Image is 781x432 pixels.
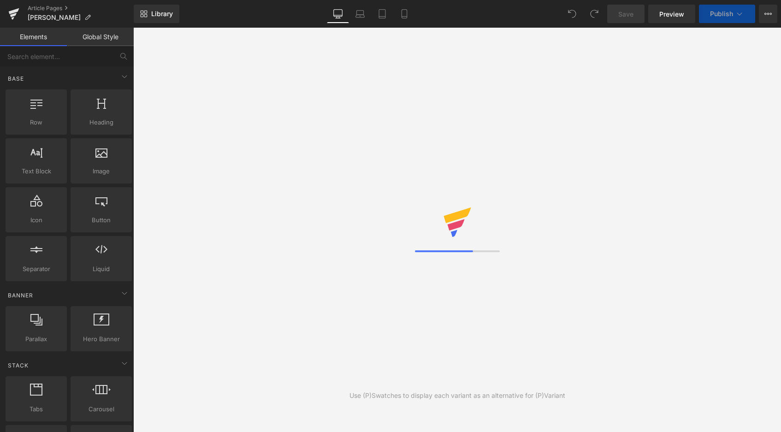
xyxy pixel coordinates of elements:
a: New Library [134,5,179,23]
div: Use (P)Swatches to display each variant as an alternative for (P)Variant [349,391,565,401]
span: Heading [73,118,129,127]
span: Preview [659,9,684,19]
span: Image [73,166,129,176]
a: Tablet [371,5,393,23]
span: Hero Banner [73,334,129,344]
span: Tabs [8,404,64,414]
button: Redo [585,5,603,23]
button: Publish [699,5,755,23]
button: Undo [563,5,581,23]
span: Liquid [73,264,129,274]
span: Stack [7,361,30,370]
span: Library [151,10,173,18]
span: Base [7,74,25,83]
a: Article Pages [28,5,134,12]
span: Text Block [8,166,64,176]
a: Laptop [349,5,371,23]
span: [PERSON_NAME] [28,14,81,21]
a: Mobile [393,5,415,23]
span: Button [73,215,129,225]
a: Desktop [327,5,349,23]
span: Publish [710,10,733,18]
span: Separator [8,264,64,274]
span: Parallax [8,334,64,344]
span: Carousel [73,404,129,414]
span: Save [618,9,633,19]
a: Preview [648,5,695,23]
span: Icon [8,215,64,225]
button: More [759,5,777,23]
span: Banner [7,291,34,300]
span: Row [8,118,64,127]
a: Global Style [67,28,134,46]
